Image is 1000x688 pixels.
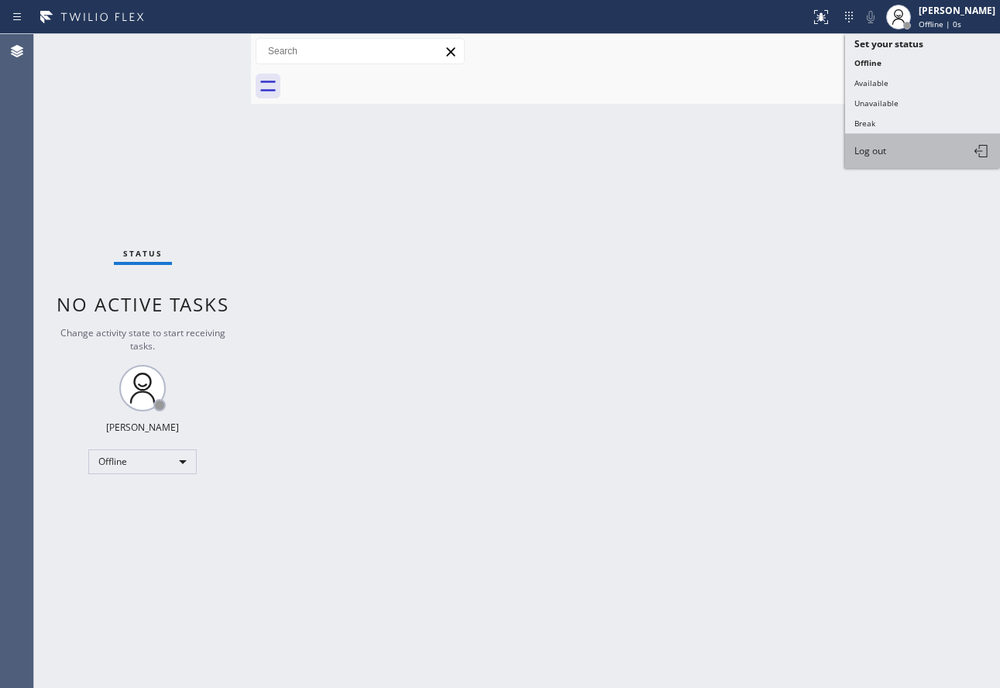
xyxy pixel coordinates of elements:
span: No active tasks [57,291,229,317]
div: [PERSON_NAME] [919,4,995,17]
div: Offline [88,449,197,474]
span: Change activity state to start receiving tasks. [60,326,225,353]
input: Search [256,39,464,64]
button: Mute [860,6,881,28]
span: Offline | 0s [919,19,961,29]
div: [PERSON_NAME] [106,421,179,434]
span: Status [123,248,163,259]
